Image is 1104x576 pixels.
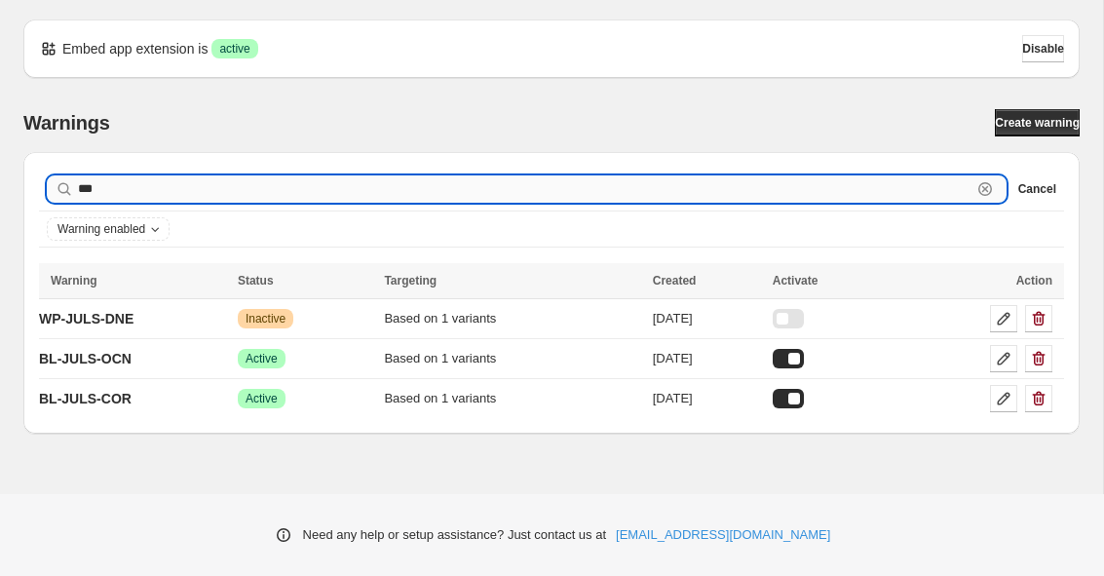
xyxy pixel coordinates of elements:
span: Active [246,351,278,366]
p: BL-JULS-OCN [39,349,132,368]
p: WP-JULS-DNE [39,309,133,328]
span: active [219,41,249,57]
div: [DATE] [653,309,761,328]
span: Active [246,391,278,406]
div: Based on 1 variants [384,389,640,408]
span: Inactive [246,311,286,326]
span: Activate [773,274,818,288]
span: Action [1016,274,1052,288]
a: BL-JULS-OCN [39,343,132,374]
span: Targeting [384,274,437,288]
p: BL-JULS-COR [39,389,132,408]
p: Embed app extension is [62,39,208,58]
span: Cancel [1018,181,1056,197]
div: Based on 1 variants [384,309,640,328]
button: Warning enabled [48,218,169,240]
a: Create warning [995,109,1080,136]
a: WP-JULS-DNE [39,303,133,334]
span: Status [238,274,274,288]
span: Create warning [995,115,1080,131]
a: BL-JULS-COR [39,383,132,414]
span: Warning [51,274,97,288]
button: Disable [1022,35,1064,62]
div: [DATE] [653,349,761,368]
div: [DATE] [653,389,761,408]
span: Warning enabled [57,221,145,237]
button: Clear [975,179,995,199]
h2: Warnings [23,111,110,134]
span: Created [653,274,697,288]
div: Based on 1 variants [384,349,640,368]
a: [EMAIL_ADDRESS][DOMAIN_NAME] [616,525,830,545]
button: Cancel [1018,177,1056,201]
span: Disable [1022,41,1064,57]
